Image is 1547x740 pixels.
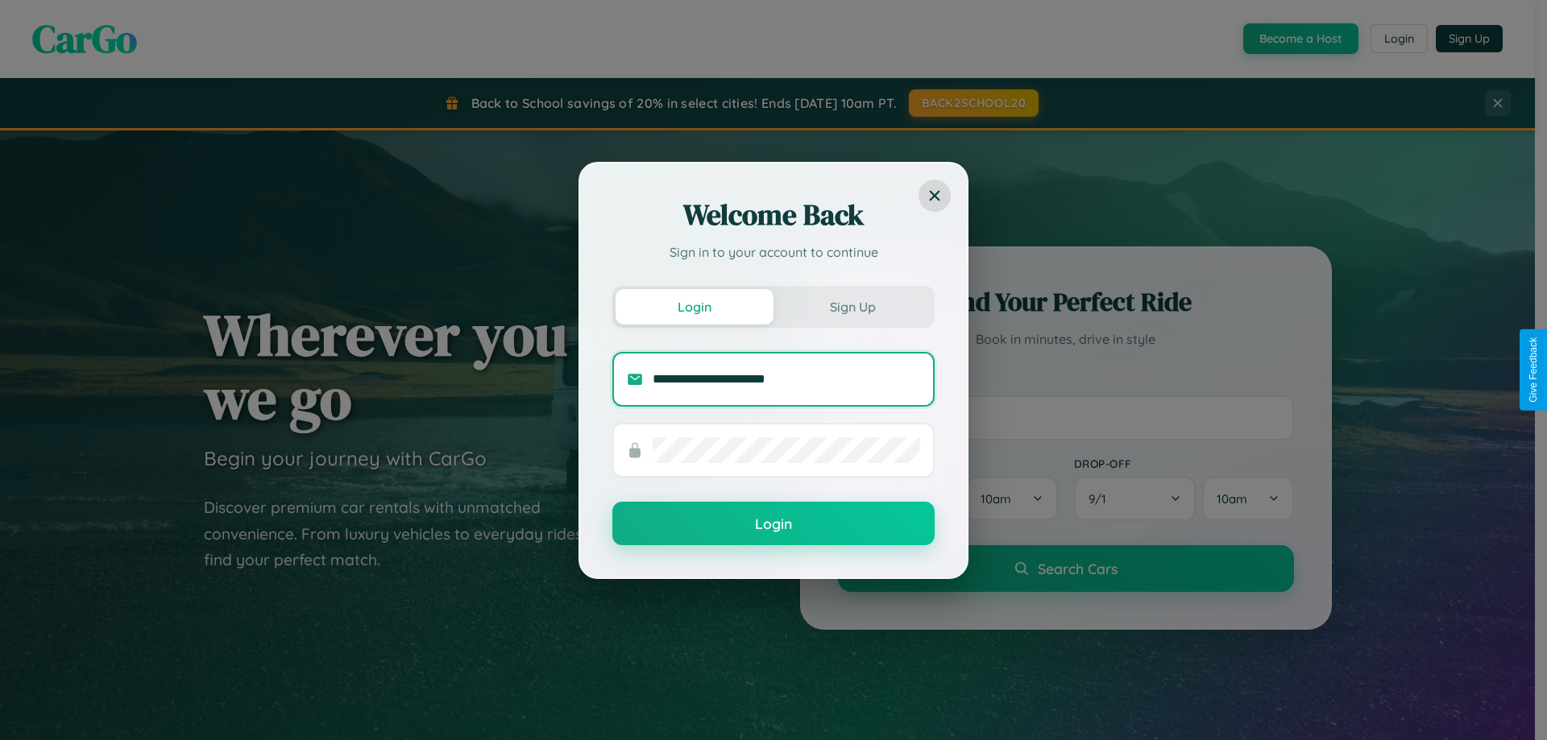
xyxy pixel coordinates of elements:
[612,196,935,234] h2: Welcome Back
[612,502,935,545] button: Login
[616,289,773,325] button: Login
[612,242,935,262] p: Sign in to your account to continue
[773,289,931,325] button: Sign Up
[1528,337,1539,403] div: Give Feedback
